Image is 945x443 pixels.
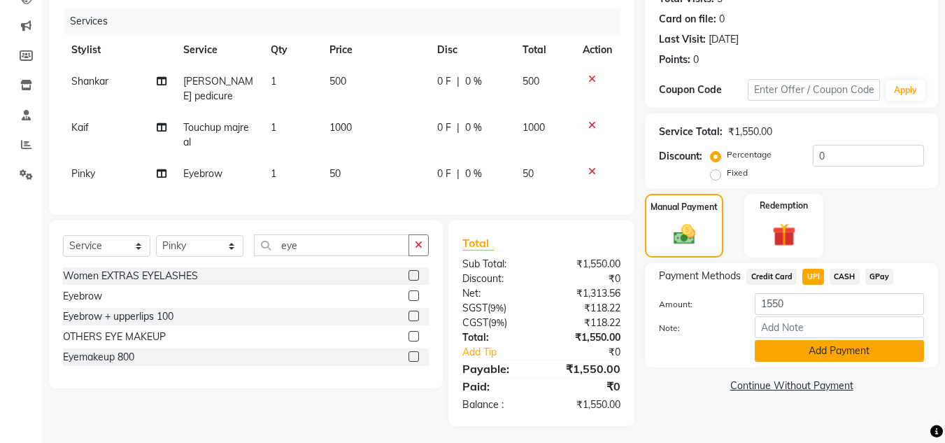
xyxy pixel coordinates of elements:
[659,149,702,164] div: Discount:
[63,309,173,324] div: Eyebrow + upperlips 100
[727,148,772,161] label: Percentage
[541,301,631,316] div: ₹118.22
[490,302,504,314] span: 9%
[667,222,702,247] img: _cash.svg
[523,167,534,180] span: 50
[648,322,744,335] label: Note:
[63,269,198,283] div: Women EXTRAS EYELASHES
[523,75,539,87] span: 500
[709,32,739,47] div: [DATE]
[541,316,631,330] div: ₹118.22
[648,298,744,311] label: Amount:
[321,34,429,66] th: Price
[541,360,631,377] div: ₹1,550.00
[183,167,222,180] span: Eyebrow
[437,74,451,89] span: 0 F
[886,80,925,101] button: Apply
[765,220,803,249] img: _gift.svg
[465,120,482,135] span: 0 %
[541,272,631,286] div: ₹0
[802,269,824,285] span: UPI
[329,167,341,180] span: 50
[262,34,320,66] th: Qty
[329,121,352,134] span: 1000
[63,34,175,66] th: Stylist
[659,12,716,27] div: Card on file:
[523,121,545,134] span: 1000
[693,52,699,67] div: 0
[755,340,924,362] button: Add Payment
[254,234,409,256] input: Search or Scan
[457,74,460,89] span: |
[659,52,690,67] div: Points:
[728,125,772,139] div: ₹1,550.00
[63,350,134,365] div: Eyemakeup 800
[452,301,541,316] div: ( )
[452,272,541,286] div: Discount:
[71,167,95,180] span: Pinky
[748,79,880,101] input: Enter Offer / Coupon Code
[830,269,860,285] span: CASH
[541,286,631,301] div: ₹1,313.56
[659,269,741,283] span: Payment Methods
[541,378,631,395] div: ₹0
[183,75,253,102] span: [PERSON_NAME] pedicure
[462,316,488,329] span: CGST
[71,75,108,87] span: Shankar
[271,167,276,180] span: 1
[437,167,451,181] span: 0 F
[541,257,631,272] div: ₹1,550.00
[465,74,482,89] span: 0 %
[457,167,460,181] span: |
[574,34,620,66] th: Action
[465,167,482,181] span: 0 %
[755,316,924,338] input: Add Note
[183,121,249,148] span: Touchup majreal
[64,8,631,34] div: Services
[329,75,346,87] span: 500
[63,330,166,344] div: OTHERS EYE MAKEUP
[452,330,541,345] div: Total:
[557,345,632,360] div: ₹0
[271,121,276,134] span: 1
[63,289,102,304] div: Eyebrow
[452,316,541,330] div: ( )
[760,199,808,212] label: Redemption
[746,269,797,285] span: Credit Card
[727,167,748,179] label: Fixed
[457,120,460,135] span: |
[462,236,495,251] span: Total
[462,302,488,314] span: SGST
[271,75,276,87] span: 1
[452,286,541,301] div: Net:
[541,398,631,412] div: ₹1,550.00
[651,201,718,213] label: Manual Payment
[865,269,894,285] span: GPay
[71,121,89,134] span: Kaif
[429,34,514,66] th: Disc
[452,345,556,360] a: Add Tip
[659,125,723,139] div: Service Total:
[452,398,541,412] div: Balance :
[452,360,541,377] div: Payable:
[452,257,541,272] div: Sub Total:
[659,83,747,97] div: Coupon Code
[659,32,706,47] div: Last Visit:
[755,293,924,315] input: Amount
[719,12,725,27] div: 0
[541,330,631,345] div: ₹1,550.00
[648,379,935,393] a: Continue Without Payment
[437,120,451,135] span: 0 F
[452,378,541,395] div: Paid:
[175,34,262,66] th: Service
[491,317,504,328] span: 9%
[514,34,575,66] th: Total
